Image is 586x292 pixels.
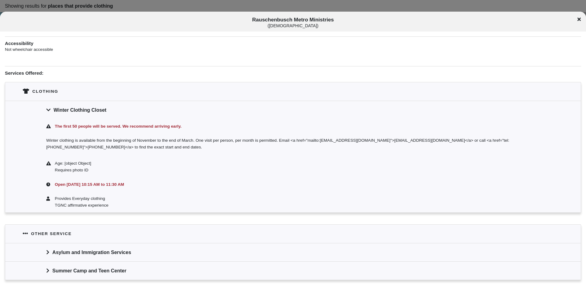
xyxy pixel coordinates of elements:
div: TGNC affirmative experience [55,202,540,209]
div: Summer Camp and Teen Center [5,261,581,280]
h1: Services Offered: [5,66,581,77]
div: Clothing [32,88,58,95]
h1: Accessibility [5,36,581,47]
div: Winter Clothing Closet [5,101,581,119]
div: The first 50 people will be served. We recommend arriving early. [54,123,540,130]
div: Asylum and Immigration Services [5,243,581,261]
div: Open [DATE] 10:15 AM to 11:30 AM [54,181,540,188]
div: Other service [31,230,71,237]
div: Requires photo ID [55,167,540,174]
div: ( [DEMOGRAPHIC_DATA] ) [50,23,536,28]
div: Winter clothing is available from the beginning of November to the end of March. One visit per pe... [5,133,581,156]
div: Age: [object Object] [55,160,540,167]
span: Rauschenbusch Metro Ministries [50,17,536,28]
p: Not wheelchair accessible [5,47,581,53]
div: Provides Everyday clothing [55,195,540,202]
